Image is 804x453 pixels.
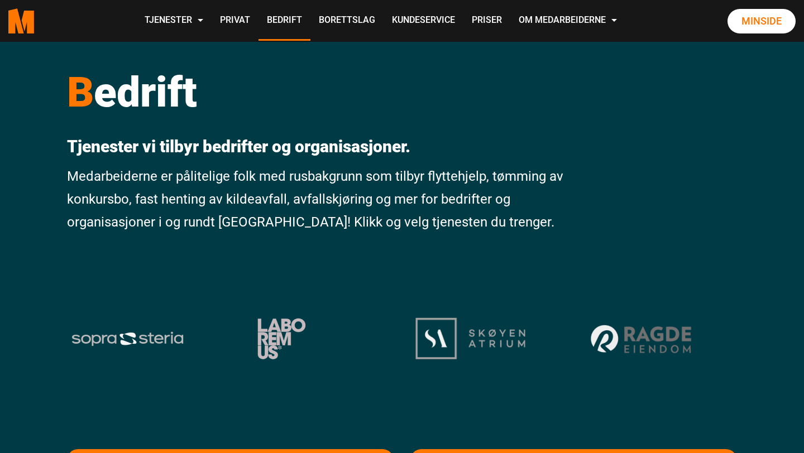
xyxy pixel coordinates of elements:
[243,318,320,359] img: Laboremus logo og 1
[415,317,525,359] img: logo okbnbonwi65nevcbb1i9s8fi7cq4v3pheurk5r3yf4
[67,68,94,117] span: B
[67,137,566,157] p: Tjenester vi tilbyr bedrifter og organisasjoner.
[212,1,259,41] a: Privat
[463,1,510,41] a: Priser
[67,165,566,233] p: Medarbeiderne er pålitelige folk med rusbakgrunn som tilbyr flyttehjelp, tømming av konkursbo, fa...
[587,321,697,356] img: ragde okbn97d8gwrerwy0sgwppcyprqy9juuzeksfkgscu8 2
[136,1,212,41] a: Tjenester
[71,331,184,346] img: sopra steria logo
[310,1,384,41] a: Borettslag
[510,1,625,41] a: Om Medarbeiderne
[728,9,796,33] a: Minside
[67,67,566,117] h1: edrift
[384,1,463,41] a: Kundeservice
[259,1,310,41] a: Bedrift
